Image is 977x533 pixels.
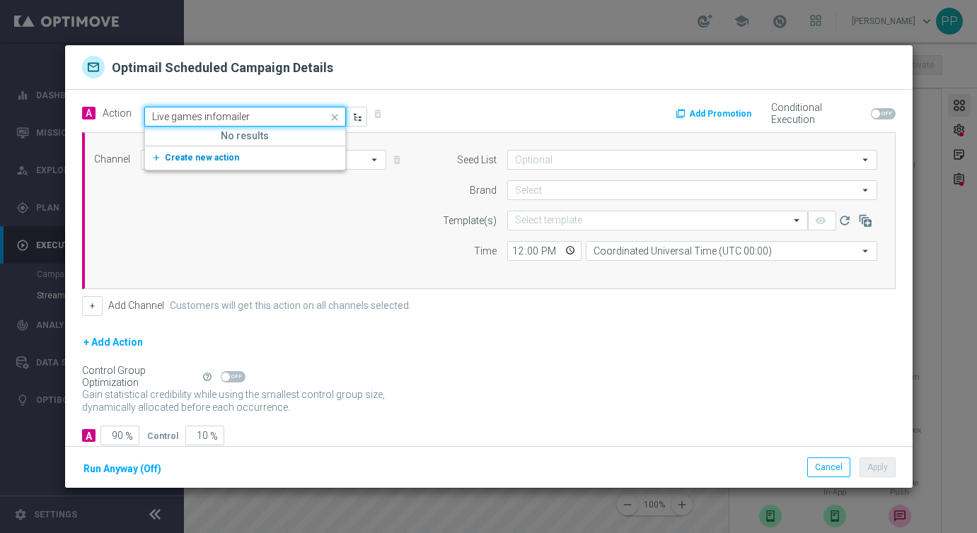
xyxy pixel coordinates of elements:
[470,184,497,197] label: Brand
[82,429,96,442] div: A
[202,372,212,382] i: help_outline
[82,365,201,389] div: Control Group Optimization
[771,102,865,126] label: Conditional Execution
[586,241,877,261] input: Select time zone
[145,150,340,166] button: add_newCreate new action
[170,300,411,312] label: Customers will get this action on all channels selected.
[201,369,221,385] button: help_outline
[94,153,130,165] label: Channel
[103,107,132,119] label: Action
[82,460,163,478] button: Run Anyway (Off)
[108,300,164,312] label: Add Channel
[443,215,497,227] label: Template(s)
[125,430,133,443] span: %
[674,106,756,122] button: Add Promotion
[210,430,218,443] span: %
[859,181,873,199] i: arrow_drop_down
[147,429,178,442] div: Control
[860,457,896,477] button: Apply
[141,150,386,170] input: Select channel
[165,153,239,163] span: Create new action
[507,150,877,170] input: Optional
[859,151,873,169] i: arrow_drop_down
[838,213,852,228] i: refresh
[457,154,497,166] label: Seed List
[151,153,165,163] i: add_new
[859,242,873,260] i: arrow_drop_down
[836,211,857,230] button: refresh
[145,130,345,142] h5: No results
[807,457,850,477] button: Cancel
[144,127,346,170] ng-dropdown-panel: Options list
[82,107,96,119] span: A
[368,151,382,169] i: arrow_drop_down
[507,180,877,200] input: Select
[112,59,333,78] h2: Optimail Scheduled Campaign Details
[82,296,103,316] button: +
[474,245,497,257] label: Time
[82,334,144,351] button: + Add Action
